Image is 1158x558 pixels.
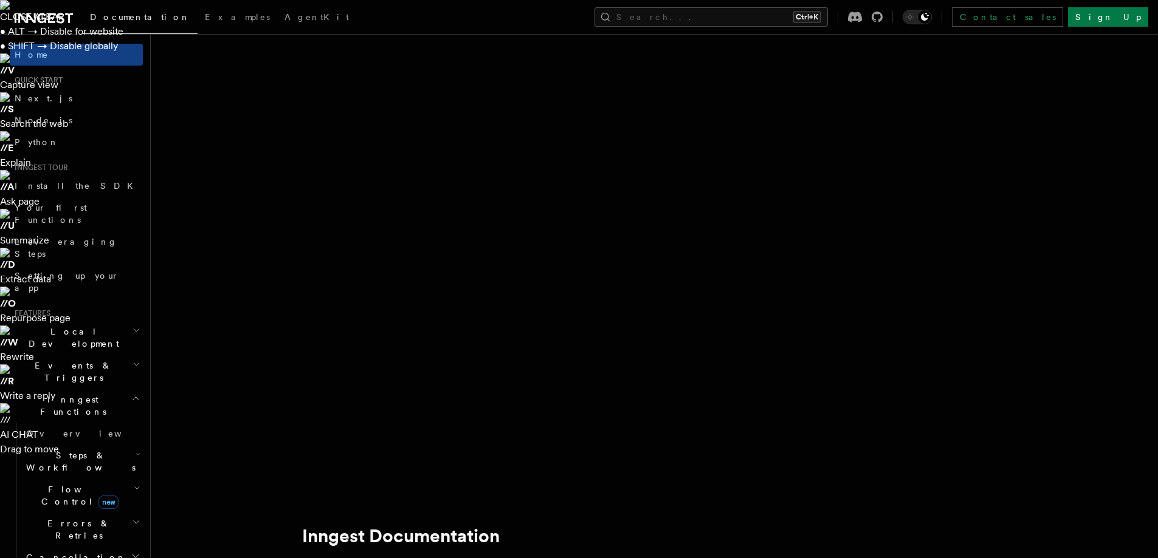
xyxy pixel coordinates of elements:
h1: Inngest Documentation [302,525,788,546]
span: Flow Control [21,483,134,508]
span: Errors & Retries [21,517,132,542]
span: Steps & Workflows [21,449,136,474]
button: Errors & Retries [21,512,143,546]
button: Flow Controlnew [21,478,143,512]
span: new [98,495,119,509]
button: Steps & Workflows [21,444,143,478]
